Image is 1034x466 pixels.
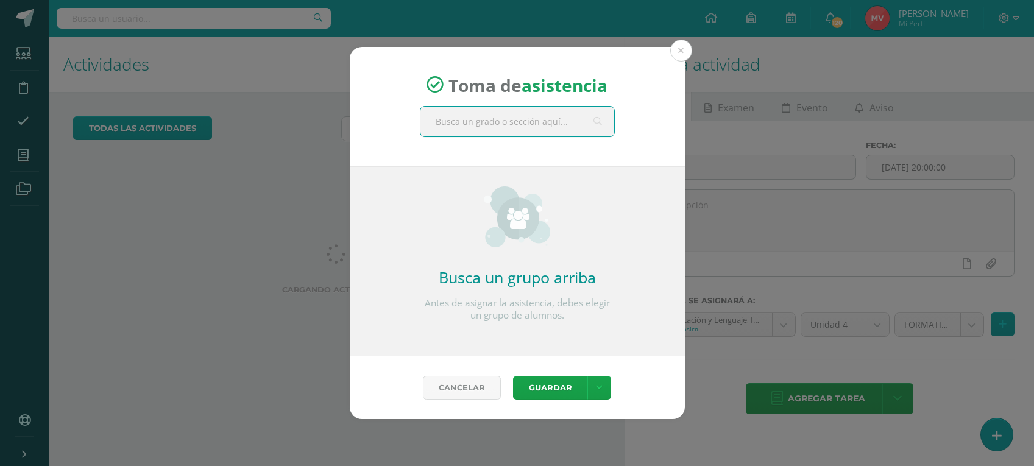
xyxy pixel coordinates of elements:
[670,40,692,62] button: Close (Esc)
[522,73,607,96] strong: asistencia
[513,376,587,400] button: Guardar
[420,107,614,136] input: Busca un grado o sección aquí...
[448,73,607,96] span: Toma de
[420,297,615,322] p: Antes de asignar la asistencia, debes elegir un grupo de alumnos.
[420,267,615,288] h2: Busca un grupo arriba
[484,186,550,247] img: groups_small.png
[423,376,501,400] a: Cancelar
